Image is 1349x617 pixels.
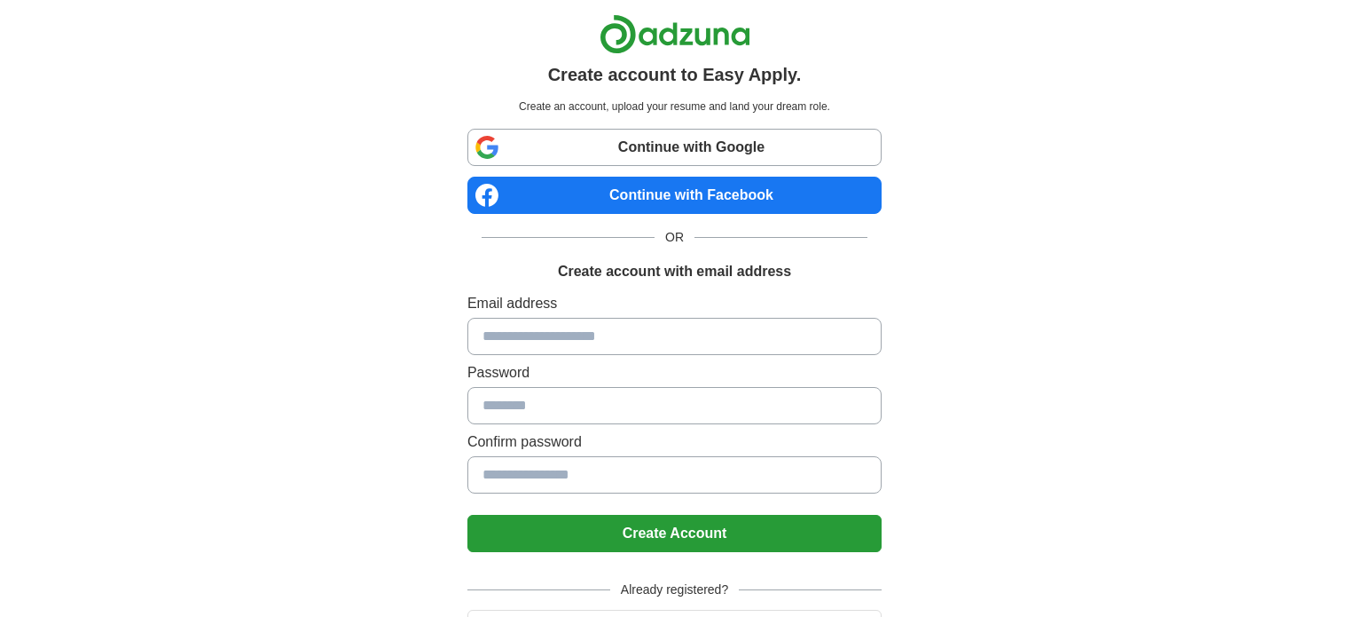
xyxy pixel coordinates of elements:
a: Continue with Facebook [467,177,882,214]
h1: Create account with email address [558,261,791,282]
img: Adzuna logo [600,14,750,54]
button: Create Account [467,515,882,552]
span: Already registered? [610,581,739,599]
p: Create an account, upload your resume and land your dream role. [471,99,878,115]
label: Confirm password [467,431,882,453]
h1: Create account to Easy Apply. [548,61,802,88]
span: OR [655,228,694,247]
label: Password [467,362,882,384]
label: Email address [467,293,882,314]
a: Continue with Google [467,129,882,166]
